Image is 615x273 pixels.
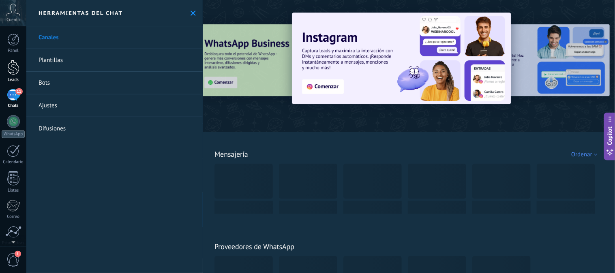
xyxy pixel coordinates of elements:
span: Cuenta [6,17,20,23]
div: WhatsApp [2,130,25,138]
a: Bots [26,72,203,94]
h2: Herramientas del chat [39,9,123,17]
a: Ajustes [26,94,203,117]
span: Copilot [606,127,614,145]
a: Difusiones [26,117,203,140]
span: 11 [15,88,22,95]
img: Slide 1 [292,13,511,104]
a: Canales [26,26,203,49]
div: Panel [2,48,25,53]
img: Slide 2 [437,24,610,96]
div: Correo [2,214,25,220]
a: Plantillas [26,49,203,72]
div: Calendario [2,160,25,165]
span: 1 [15,251,21,257]
div: Listas [2,188,25,193]
img: Slide 3 [196,24,369,96]
div: Leads [2,77,25,83]
a: Proveedores de WhatsApp [214,242,294,251]
div: Ordenar [571,151,600,158]
div: Chats [2,103,25,109]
